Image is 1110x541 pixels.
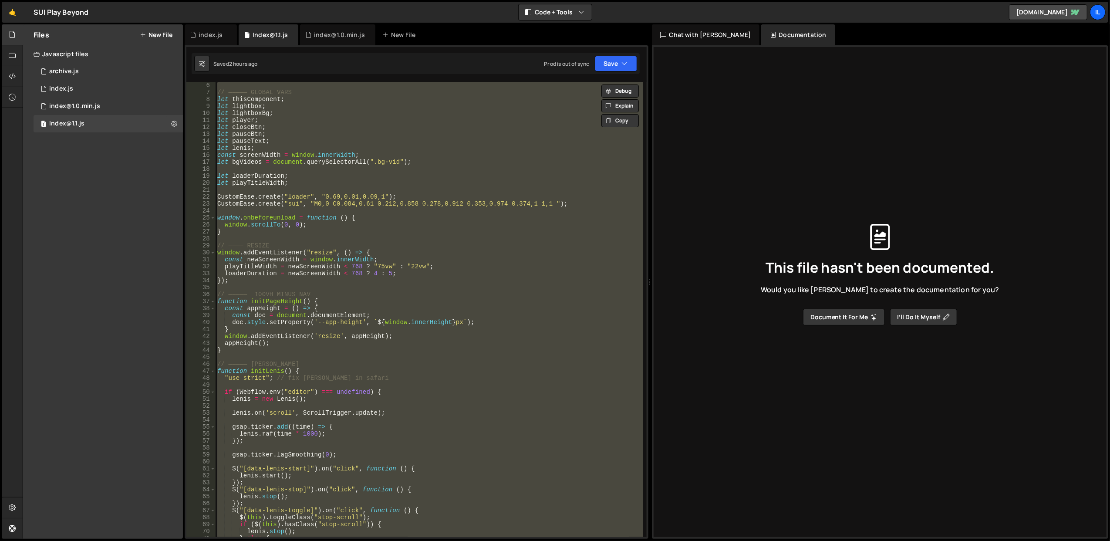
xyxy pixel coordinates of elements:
[34,30,49,40] h2: Files
[186,472,216,479] div: 62
[186,82,216,89] div: 6
[186,361,216,368] div: 46
[34,115,183,132] div: 13362/45913.js
[186,528,216,535] div: 70
[601,114,639,127] button: Copy
[186,326,216,333] div: 41
[186,298,216,305] div: 37
[186,256,216,263] div: 31
[1009,4,1087,20] a: [DOMAIN_NAME]
[186,96,216,103] div: 8
[186,458,216,465] div: 60
[186,249,216,256] div: 30
[34,63,183,80] div: 13362/34351.js
[186,263,216,270] div: 32
[186,152,216,159] div: 16
[186,166,216,172] div: 18
[186,430,216,437] div: 56
[186,193,216,200] div: 22
[186,368,216,375] div: 47
[49,102,100,110] div: index@1.0.min.js
[34,80,183,98] div: 13362/33342.js
[186,117,216,124] div: 11
[601,85,639,98] button: Debug
[186,291,216,298] div: 36
[186,444,216,451] div: 58
[186,389,216,396] div: 50
[186,375,216,382] div: 48
[761,24,835,45] div: Documentation
[49,120,84,128] div: Index@1.1.js
[890,309,957,325] button: I’ll do it myself
[186,200,216,207] div: 23
[595,56,637,71] button: Save
[186,235,216,242] div: 28
[544,60,589,68] div: Prod is out of sync
[186,228,216,235] div: 27
[382,30,419,39] div: New File
[186,312,216,319] div: 39
[186,124,216,131] div: 12
[186,486,216,493] div: 64
[2,2,23,23] a: 🤙
[186,319,216,326] div: 40
[186,507,216,514] div: 67
[652,24,760,45] div: Chat with [PERSON_NAME]
[1090,4,1106,20] a: Il
[186,131,216,138] div: 13
[186,521,216,528] div: 69
[519,4,592,20] button: Code + Tools
[41,121,46,128] span: 1
[186,416,216,423] div: 54
[186,396,216,402] div: 51
[761,285,999,294] span: Would you like [PERSON_NAME] to create the documentation for you?
[186,89,216,96] div: 7
[23,45,183,63] div: Javascript files
[186,500,216,507] div: 66
[186,333,216,340] div: 42
[49,85,73,93] div: index.js
[186,214,216,221] div: 25
[186,110,216,117] div: 10
[186,514,216,521] div: 68
[186,221,216,228] div: 26
[34,7,88,17] div: SUI Play Beyond
[186,479,216,486] div: 63
[199,30,223,39] div: index.js
[229,60,258,68] div: 2 hours ago
[186,451,216,458] div: 59
[34,98,183,115] div: 13362/34425.js
[140,31,172,38] button: New File
[186,242,216,249] div: 29
[186,493,216,500] div: 65
[186,270,216,277] div: 33
[186,305,216,312] div: 38
[186,402,216,409] div: 52
[186,186,216,193] div: 21
[186,159,216,166] div: 17
[186,437,216,444] div: 57
[186,103,216,110] div: 9
[803,309,885,325] button: Document it for me
[186,465,216,472] div: 61
[186,207,216,214] div: 24
[186,340,216,347] div: 43
[186,277,216,284] div: 34
[766,260,994,274] span: This file hasn't been documented.
[253,30,288,39] div: Index@1.1.js
[314,30,365,39] div: index@1.0.min.js
[186,284,216,291] div: 35
[186,145,216,152] div: 15
[186,347,216,354] div: 44
[186,354,216,361] div: 45
[186,409,216,416] div: 53
[186,172,216,179] div: 19
[186,179,216,186] div: 20
[186,382,216,389] div: 49
[601,99,639,112] button: Explain
[186,138,216,145] div: 14
[186,423,216,430] div: 55
[213,60,258,68] div: Saved
[49,68,79,75] div: archive.js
